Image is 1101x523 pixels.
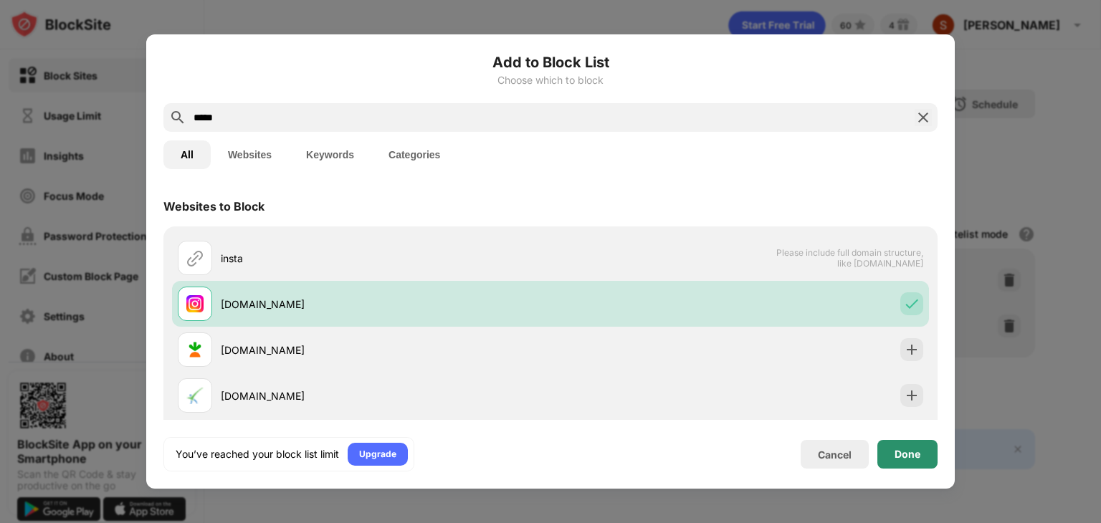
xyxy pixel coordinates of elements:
[221,388,550,403] div: [DOMAIN_NAME]
[186,387,204,404] img: favicons
[169,109,186,126] img: search.svg
[163,199,264,213] div: Websites to Block
[163,140,211,169] button: All
[915,109,932,126] img: search-close
[163,75,938,86] div: Choose which to block
[776,247,923,269] span: Please include full domain structure, like [DOMAIN_NAME]
[221,297,550,312] div: [DOMAIN_NAME]
[221,251,550,266] div: insta
[186,295,204,312] img: favicons
[289,140,371,169] button: Keywords
[211,140,289,169] button: Websites
[895,448,920,460] div: Done
[818,448,852,461] div: Cancel
[371,140,457,169] button: Categories
[176,447,339,461] div: You’ve reached your block list limit
[186,341,204,358] img: favicons
[221,342,550,358] div: [DOMAIN_NAME]
[359,447,396,461] div: Upgrade
[186,249,204,267] img: url.svg
[163,52,938,73] h6: Add to Block List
